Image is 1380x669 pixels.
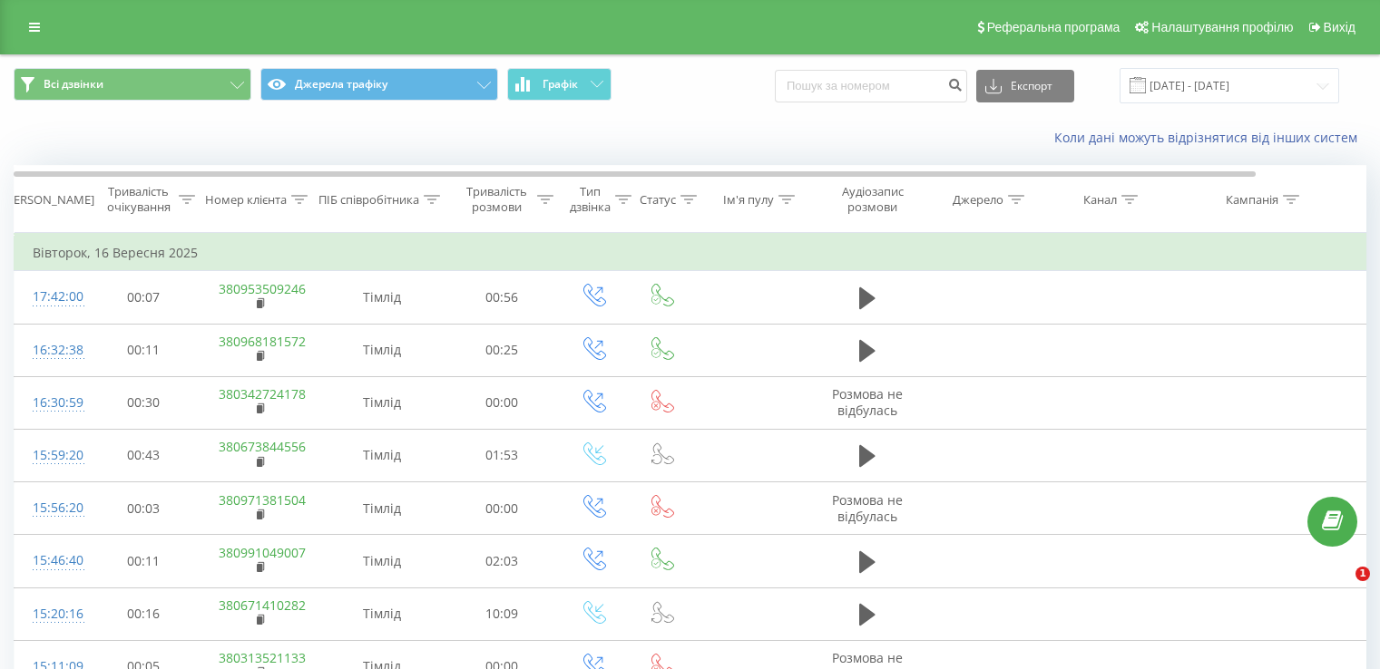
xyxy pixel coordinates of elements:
[1324,20,1356,34] span: Вихід
[205,192,287,208] div: Номер клієнта
[828,184,916,215] div: Аудіозапис розмови
[445,429,559,481] td: 01:53
[445,482,559,535] td: 00:00
[87,587,201,640] td: 00:16
[260,68,498,101] button: Джерела трафіку
[219,649,306,666] a: 380313521133
[1356,567,1370,581] span: 1
[87,324,201,376] td: 00:11
[318,192,419,208] div: ПІБ співробітника
[219,491,306,509] a: 380971381504
[953,192,1003,208] div: Джерело
[318,324,445,376] td: Тімлід
[445,376,559,429] td: 00:00
[33,596,69,632] div: 15:20:16
[1318,567,1362,610] iframe: Intercom live chat
[507,68,612,101] button: Графік
[318,429,445,481] td: Тімлід
[33,279,69,315] div: 17:42:00
[832,491,903,525] span: Розмова не відбулась
[461,184,533,215] div: Тривалість розмови
[103,184,174,215] div: Тривалість очікування
[445,587,559,640] td: 10:09
[640,192,676,208] div: Статус
[1054,129,1366,146] a: Коли дані можуть відрізнятися вiд інших систем
[445,271,559,324] td: 00:56
[33,333,69,368] div: 16:32:38
[723,192,774,208] div: Ім'я пулу
[318,482,445,535] td: Тімлід
[987,20,1121,34] span: Реферальна програма
[445,535,559,587] td: 02:03
[87,535,201,587] td: 00:11
[33,385,69,421] div: 16:30:59
[33,438,69,473] div: 15:59:20
[3,192,94,208] div: [PERSON_NAME]
[976,70,1074,102] button: Експорт
[33,490,69,526] div: 15:56:20
[87,482,201,535] td: 00:03
[318,271,445,324] td: Тімлід
[775,70,967,102] input: Пошук за номером
[318,376,445,429] td: Тімлід
[570,184,611,215] div: Тип дзвінка
[219,333,306,350] a: 380968181572
[1083,192,1117,208] div: Канал
[219,596,306,614] a: 380671410282
[14,68,251,101] button: Всі дзвінки
[33,543,69,578] div: 15:46:40
[1151,20,1293,34] span: Налаштування профілю
[445,324,559,376] td: 00:25
[219,544,306,561] a: 380991049007
[832,385,903,419] span: Розмова не відбулась
[219,385,306,402] a: 380342724178
[1226,192,1278,208] div: Кампанія
[44,77,103,92] span: Всі дзвінки
[318,587,445,640] td: Тімлід
[219,280,306,297] a: 380953509246
[219,438,306,455] a: 380673844556
[543,78,578,91] span: Графік
[87,271,201,324] td: 00:07
[87,376,201,429] td: 00:30
[318,535,445,587] td: Тімлід
[87,429,201,481] td: 00:43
